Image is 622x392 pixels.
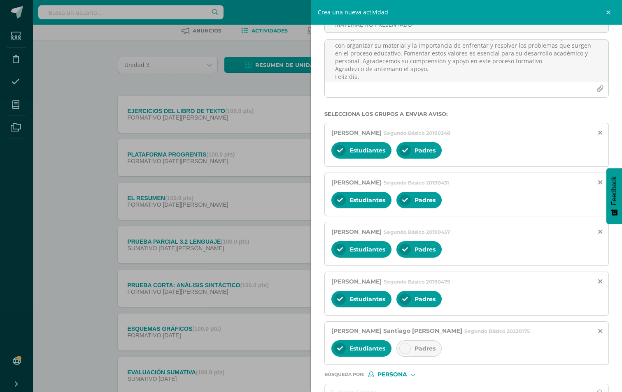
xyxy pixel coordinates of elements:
span: [PERSON_NAME] [331,179,382,186]
label: Selecciona los grupos a enviar aviso : [324,111,609,117]
span: Segundo Básico 20190348 [384,130,450,136]
span: Padres [415,246,436,253]
span: Estudiantes [349,295,385,303]
textarea: Estimado padre de familia, reciba un cordial saludo. Le informamos que su hijo no presentó el doc... [325,40,609,81]
button: Feedback - Mostrar encuesta [606,168,622,224]
span: [PERSON_NAME] [331,278,382,285]
div: [object Object] [368,371,430,377]
span: Estudiantes [349,147,385,154]
span: Padres [415,147,436,154]
span: Segundo Básico 20230175 [464,328,530,334]
span: [PERSON_NAME] [331,129,382,136]
span: Estudiantes [349,345,385,352]
span: Estudiantes [349,246,385,253]
span: Padres [415,295,436,303]
span: Segundo Básico 20190479 [384,279,450,285]
span: Segundo Básico 20190457 [384,229,450,235]
span: Feedback [610,176,618,205]
span: Padres [415,196,436,204]
span: Segundo Básico 20190431 [384,180,449,186]
span: Estudiantes [349,196,385,204]
span: Padres [415,345,436,352]
span: [PERSON_NAME] Santiago [PERSON_NAME] [331,327,462,334]
span: Persona [377,372,407,377]
span: [PERSON_NAME] [331,228,382,235]
span: Búsqueda por : [324,372,364,377]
